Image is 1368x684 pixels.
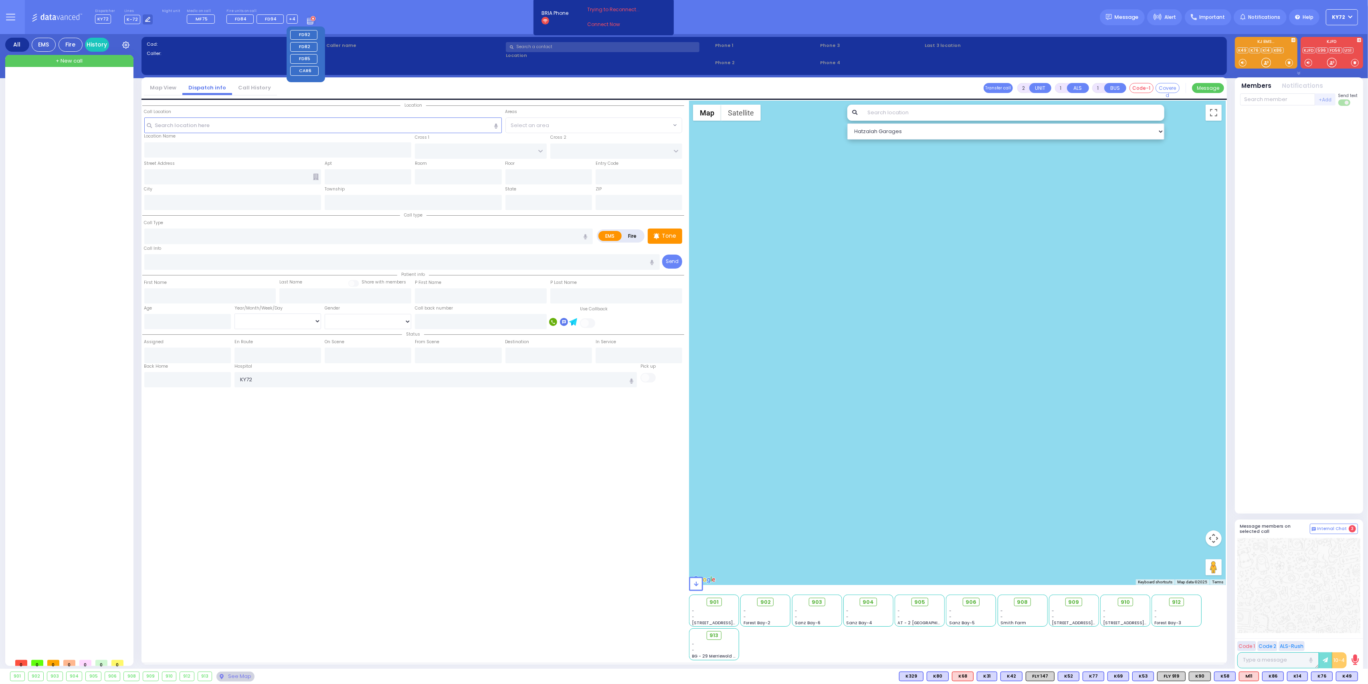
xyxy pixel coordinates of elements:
[1157,672,1186,681] div: FLY 919
[85,38,109,52] a: History
[95,14,111,24] span: KY72
[587,21,651,28] a: Connect Now
[1273,47,1284,53] a: K86
[1156,83,1180,93] button: Covered
[1343,47,1354,53] a: Util
[1103,614,1106,620] span: -
[180,672,194,681] div: 912
[1155,614,1157,620] span: -
[1287,672,1308,681] div: BLS
[1107,672,1129,681] div: K69
[505,109,517,115] label: Areas
[400,212,426,218] span: Call type
[596,160,618,167] label: Entry Code
[692,641,695,647] span: -
[795,608,797,614] span: -
[1262,672,1284,681] div: K86
[550,279,577,286] label: P Last Name
[949,620,975,626] span: Sanz Bay-5
[1155,620,1182,626] span: Forest Bay-3
[1240,524,1310,534] h5: Message members on selected call
[326,42,503,49] label: Caller name
[147,50,324,57] label: Caller:
[662,255,682,269] button: Send
[299,55,310,62] span: FD85
[144,339,164,345] label: Assigned
[28,672,44,681] div: 902
[95,9,115,14] label: Dispatcher
[144,245,162,252] label: Call Info
[1132,672,1154,681] div: BLS
[1000,608,1003,614] span: -
[1316,47,1328,53] a: 596
[1172,598,1181,606] span: 912
[820,42,922,49] span: Phone 3
[692,647,695,653] span: -
[325,339,344,345] label: On Scene
[899,672,923,681] div: BLS
[927,672,949,681] div: BLS
[1000,614,1003,620] span: -
[226,9,298,14] label: Fire units on call
[111,660,123,666] span: 0
[1058,672,1079,681] div: BLS
[415,279,441,286] label: P First Name
[47,660,59,666] span: 0
[232,84,277,91] a: Call History
[1336,672,1358,681] div: BLS
[400,102,426,108] span: Location
[505,339,529,345] label: Destination
[863,598,874,606] span: 904
[124,672,139,681] div: 908
[1206,105,1222,121] button: Toggle fullscreen view
[692,653,737,659] span: BG - 29 Merriewold S.
[124,9,153,14] label: Lines
[744,620,770,626] span: Forest Bay-2
[1338,93,1358,99] span: Send text
[820,59,922,66] span: Phone 4
[925,42,1073,49] label: Last 3 location
[234,372,637,387] input: Search hospital
[692,620,768,626] span: [STREET_ADDRESS][PERSON_NAME]
[692,614,695,620] span: -
[1329,47,1342,53] a: FD56
[1317,526,1347,532] span: Internal Chat
[1017,598,1028,606] span: 908
[1026,672,1055,681] div: FLY 147
[144,117,502,133] input: Search location here
[1189,672,1211,681] div: K90
[977,672,997,681] div: K31
[143,672,158,681] div: 909
[79,660,91,666] span: 0
[1248,14,1280,21] span: Notifications
[949,614,952,620] span: -
[386,279,406,285] span: members
[5,38,29,52] div: All
[415,134,429,141] label: Cross 1
[1242,81,1272,91] button: Members
[1052,614,1054,620] span: -
[898,608,900,614] span: -
[1261,47,1272,53] a: K14
[898,620,957,626] span: AT - 2 [GEOGRAPHIC_DATA]
[715,59,817,66] span: Phone 2
[506,52,713,59] label: Location
[580,306,608,312] label: Use Callback
[1240,93,1315,105] input: Search member
[1311,672,1333,681] div: K76
[1312,527,1316,531] img: comment-alt.png
[641,363,656,370] label: Pick up
[898,614,900,620] span: -
[506,42,700,52] input: Search a contact
[1199,14,1225,21] span: Important
[299,43,310,50] span: FD82
[234,339,253,345] label: En Route
[265,16,277,22] span: FD94
[144,279,167,286] label: First Name
[715,42,817,49] span: Phone 1
[234,363,252,370] label: Hospital
[235,16,247,22] span: FD84
[1115,13,1139,21] span: Message
[182,84,232,91] a: Dispatch info
[846,614,849,620] span: -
